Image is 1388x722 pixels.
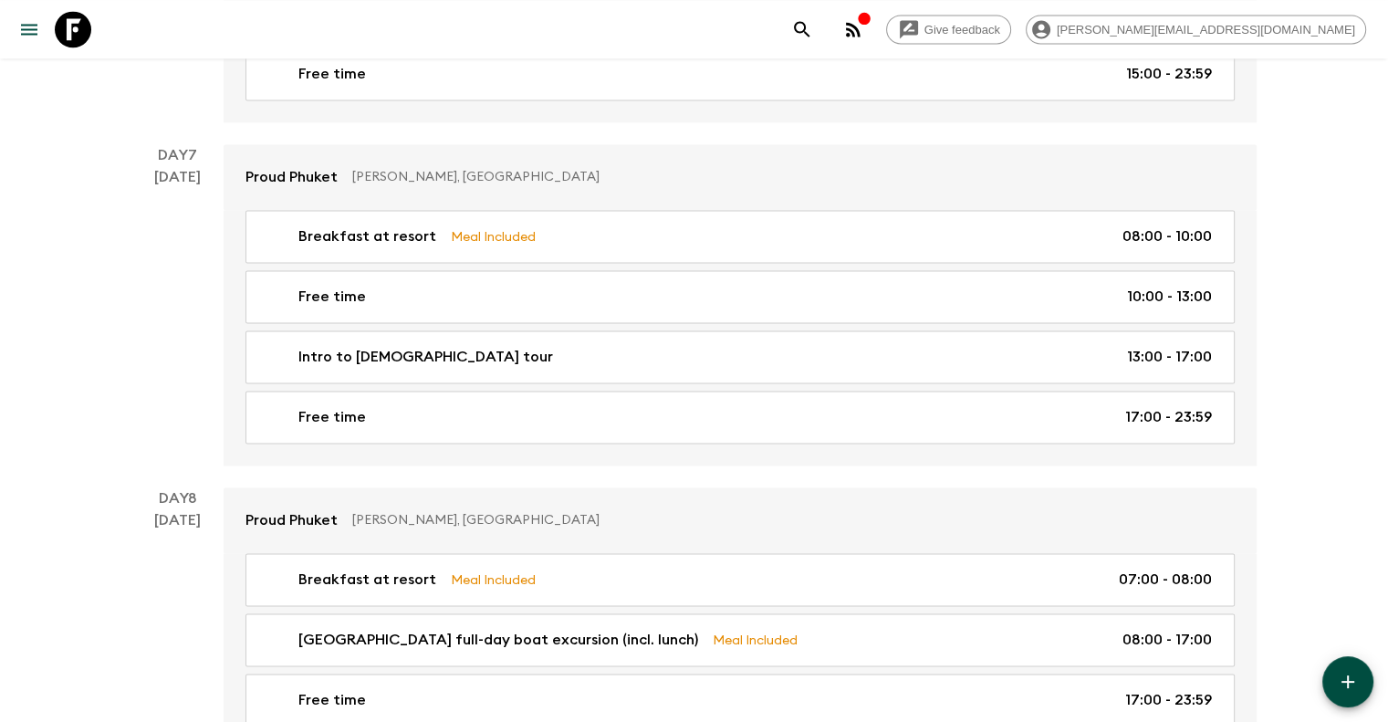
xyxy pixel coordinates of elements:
p: Free time [298,63,366,85]
p: Proud Phuket [245,166,338,188]
p: Intro to [DEMOGRAPHIC_DATA] tour [298,346,553,368]
p: 17:00 - 23:59 [1125,406,1212,428]
p: 08:00 - 17:00 [1122,629,1212,651]
div: [DATE] [154,166,201,466]
p: 08:00 - 10:00 [1122,225,1212,247]
p: Breakfast at resort [298,569,436,591]
a: Breakfast at resortMeal Included07:00 - 08:00 [245,553,1235,606]
a: Free time15:00 - 23:59 [245,47,1235,100]
p: 10:00 - 13:00 [1127,286,1212,308]
p: 13:00 - 17:00 [1127,346,1212,368]
p: Proud Phuket [245,509,338,531]
span: Give feedback [914,23,1010,37]
button: search adventures [784,11,820,47]
a: Give feedback [886,15,1011,44]
a: Free time17:00 - 23:59 [245,391,1235,444]
p: 15:00 - 23:59 [1126,63,1212,85]
p: 07:00 - 08:00 [1119,569,1212,591]
a: Proud Phuket[PERSON_NAME], [GEOGRAPHIC_DATA] [224,144,1257,210]
a: Breakfast at resortMeal Included08:00 - 10:00 [245,210,1235,263]
p: Day 7 [132,144,224,166]
p: Day 8 [132,487,224,509]
div: [PERSON_NAME][EMAIL_ADDRESS][DOMAIN_NAME] [1026,15,1366,44]
p: Breakfast at resort [298,225,436,247]
span: [PERSON_NAME][EMAIL_ADDRESS][DOMAIN_NAME] [1047,23,1365,37]
p: 17:00 - 23:59 [1125,689,1212,711]
p: Free time [298,286,366,308]
p: [PERSON_NAME], [GEOGRAPHIC_DATA] [352,168,1220,186]
a: Proud Phuket[PERSON_NAME], [GEOGRAPHIC_DATA] [224,487,1257,553]
p: [GEOGRAPHIC_DATA] full-day boat excursion (incl. lunch) [298,629,698,651]
p: Meal Included [451,570,536,590]
p: [PERSON_NAME], [GEOGRAPHIC_DATA] [352,511,1220,529]
a: Free time10:00 - 13:00 [245,270,1235,323]
p: Meal Included [451,226,536,246]
button: menu [11,11,47,47]
a: Intro to [DEMOGRAPHIC_DATA] tour13:00 - 17:00 [245,330,1235,383]
p: Free time [298,406,366,428]
a: [GEOGRAPHIC_DATA] full-day boat excursion (incl. lunch)Meal Included08:00 - 17:00 [245,613,1235,666]
p: Meal Included [713,630,798,650]
p: Free time [298,689,366,711]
